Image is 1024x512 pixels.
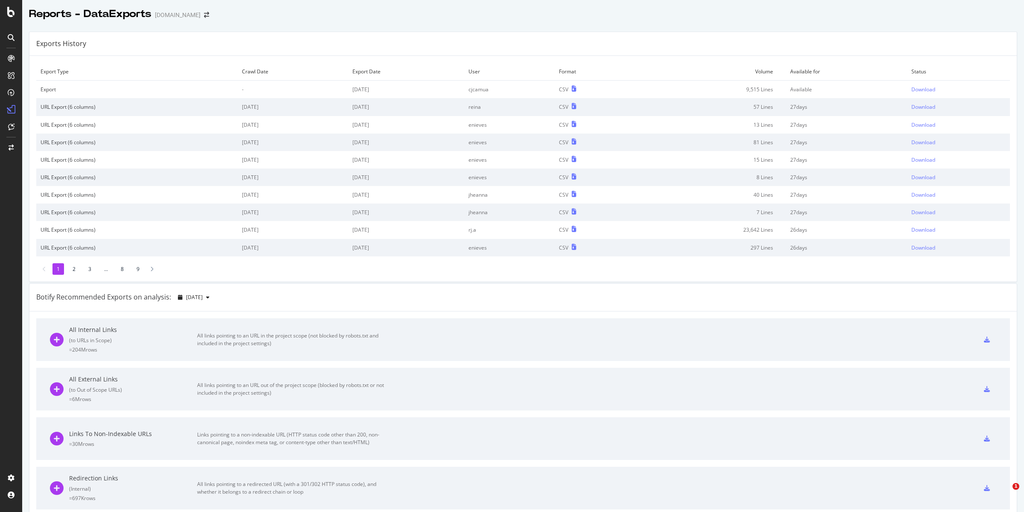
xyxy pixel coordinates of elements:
[238,186,349,204] td: [DATE]
[559,226,568,233] div: CSV
[637,204,785,221] td: 7 Lines
[911,121,935,128] div: Download
[637,239,785,256] td: 297 Lines
[238,134,349,151] td: [DATE]
[790,86,903,93] div: Available
[786,204,908,221] td: 27 days
[41,209,233,216] div: URL Export (6 columns)
[911,191,935,198] div: Download
[907,63,1010,81] td: Status
[69,337,197,344] div: ( to URLs in Scope )
[197,431,389,446] div: Links pointing to a non-indexable URL (HTTP status code other than 200, non-canonical page, noind...
[786,151,908,169] td: 27 days
[911,174,935,181] div: Download
[348,98,464,116] td: [DATE]
[68,263,80,275] li: 2
[464,63,555,81] td: User
[464,116,555,134] td: enieves
[464,186,555,204] td: jheanna
[41,103,233,111] div: URL Export (6 columns)
[69,386,197,393] div: ( to Out of Scope URLs )
[637,81,785,99] td: 9,515 Lines
[197,332,389,347] div: All links pointing to an URL in the project scope (not blocked by robots.txt and included in the ...
[348,81,464,99] td: [DATE]
[186,294,203,301] span: 2025 Sep. 14th
[559,103,568,111] div: CSV
[559,86,568,93] div: CSV
[911,226,1006,233] a: Download
[69,485,197,492] div: ( Internal )
[348,204,464,221] td: [DATE]
[464,98,555,116] td: reina
[637,63,785,81] td: Volume
[197,480,389,496] div: All links pointing to a redirected URL (with a 301/302 HTTP status code), and whether it belongs ...
[464,134,555,151] td: enieves
[69,375,197,384] div: All External Links
[69,430,197,438] div: Links To Non-Indexable URLs
[464,239,555,256] td: enieves
[559,139,568,146] div: CSV
[911,103,1006,111] a: Download
[41,156,233,163] div: URL Export (6 columns)
[197,381,389,397] div: All links pointing to an URL out of the project scope (blocked by robots.txt or not included in t...
[1012,483,1019,490] span: 1
[786,116,908,134] td: 27 days
[464,221,555,239] td: rj.a
[41,121,233,128] div: URL Export (6 columns)
[41,139,233,146] div: URL Export (6 columns)
[348,63,464,81] td: Export Date
[348,221,464,239] td: [DATE]
[69,346,197,353] div: = 204M rows
[348,239,464,256] td: [DATE]
[911,139,935,146] div: Download
[132,263,144,275] li: 9
[984,485,990,491] div: csv-export
[911,156,1006,163] a: Download
[238,98,349,116] td: [DATE]
[36,292,171,302] div: Botify Recommended Exports on analysis:
[786,98,908,116] td: 27 days
[637,186,785,204] td: 40 Lines
[69,474,197,483] div: Redirection Links
[29,7,151,21] div: Reports - DataExports
[69,396,197,403] div: = 6M rows
[786,169,908,186] td: 27 days
[786,221,908,239] td: 26 days
[238,204,349,221] td: [DATE]
[984,386,990,392] div: csv-export
[786,239,908,256] td: 26 days
[41,174,233,181] div: URL Export (6 columns)
[238,239,349,256] td: [DATE]
[348,134,464,151] td: [DATE]
[911,209,1006,216] a: Download
[911,244,1006,251] a: Download
[175,291,213,304] button: [DATE]
[69,495,197,502] div: = 697K rows
[911,191,1006,198] a: Download
[637,169,785,186] td: 8 Lines
[238,169,349,186] td: [DATE]
[41,191,233,198] div: URL Export (6 columns)
[52,263,64,275] li: 1
[238,63,349,81] td: Crawl Date
[348,116,464,134] td: [DATE]
[464,204,555,221] td: jheanna
[786,63,908,81] td: Available for
[637,134,785,151] td: 81 Lines
[155,11,201,19] div: [DOMAIN_NAME]
[984,337,990,343] div: csv-export
[41,244,233,251] div: URL Export (6 columns)
[555,63,637,81] td: Format
[786,186,908,204] td: 27 days
[100,263,112,275] li: ...
[238,221,349,239] td: [DATE]
[786,134,908,151] td: 27 days
[559,121,568,128] div: CSV
[559,174,568,181] div: CSV
[911,156,935,163] div: Download
[204,12,209,18] div: arrow-right-arrow-left
[911,86,935,93] div: Download
[559,209,568,216] div: CSV
[995,483,1015,503] iframe: Intercom live chat
[238,116,349,134] td: [DATE]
